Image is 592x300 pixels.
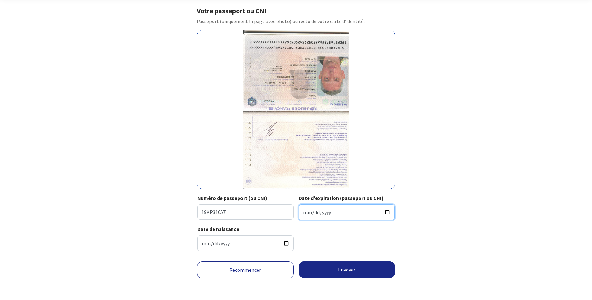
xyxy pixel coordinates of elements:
p: Passeport (uniquement la page avec photo) ou recto de votre carte d’identité. [197,17,395,25]
strong: Date d'expiration (passeport ou CNI) [299,195,384,201]
button: Envoyer [299,261,395,278]
strong: Numéro de passeport (ou CNI) [197,195,267,201]
strong: Date de naissance [197,226,239,232]
a: Recommencer [197,261,294,278]
h1: Votre passeport ou CNI [197,7,395,15]
img: gohin-christophe.jpg [243,30,349,189]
